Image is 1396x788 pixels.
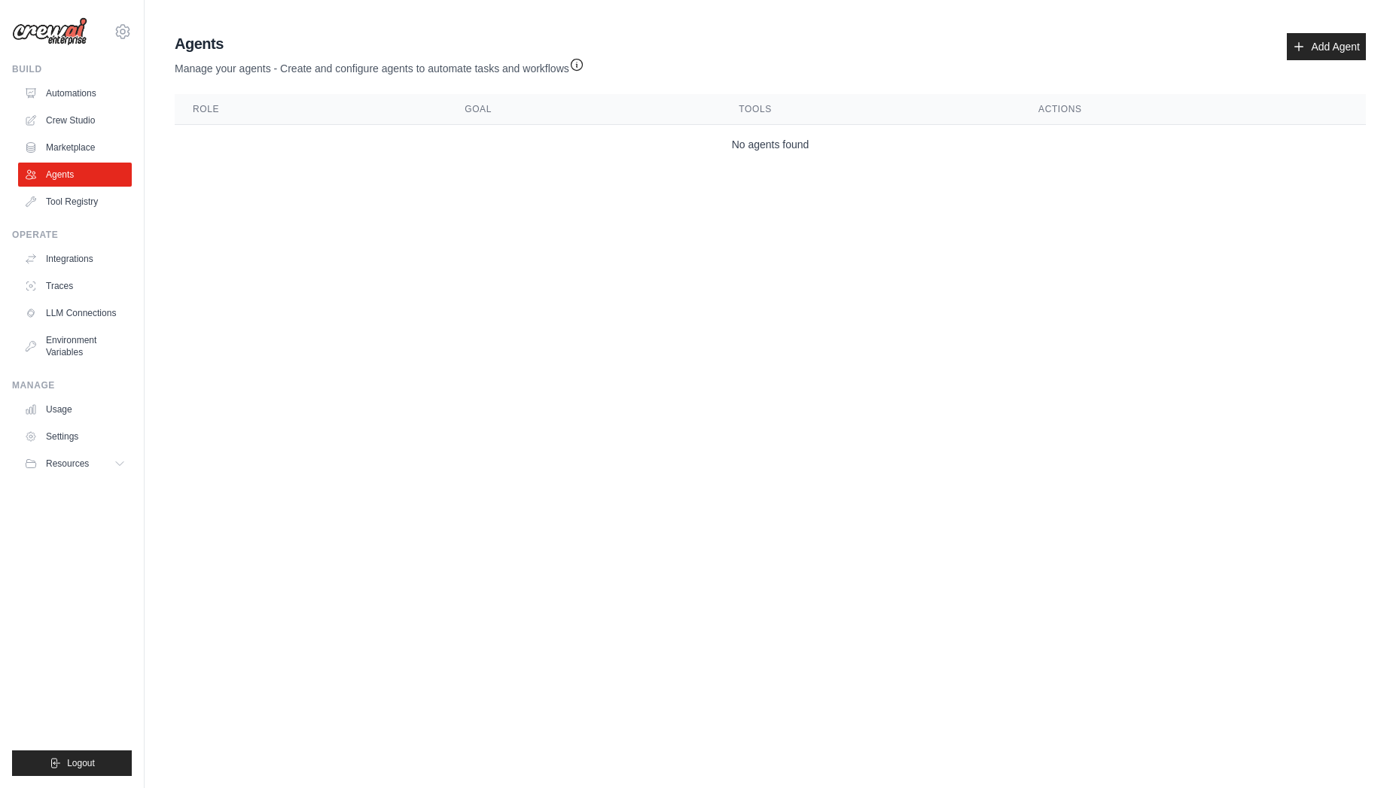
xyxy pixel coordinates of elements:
[18,163,132,187] a: Agents
[67,757,95,769] span: Logout
[46,458,89,470] span: Resources
[175,94,447,125] th: Role
[12,63,132,75] div: Build
[18,81,132,105] a: Automations
[12,17,87,46] img: Logo
[18,247,132,271] a: Integrations
[18,424,132,449] a: Settings
[1321,716,1396,788] iframe: Chat Widget
[12,750,132,776] button: Logout
[447,94,721,125] th: Goal
[18,135,132,160] a: Marketplace
[18,452,132,476] button: Resources
[18,397,132,421] a: Usage
[175,54,584,76] p: Manage your agents - Create and configure agents to automate tasks and workflows
[175,33,584,54] h2: Agents
[18,301,132,325] a: LLM Connections
[18,190,132,214] a: Tool Registry
[18,108,132,132] a: Crew Studio
[12,229,132,241] div: Operate
[18,328,132,364] a: Environment Variables
[721,94,1020,125] th: Tools
[1020,94,1366,125] th: Actions
[175,125,1366,165] td: No agents found
[18,274,132,298] a: Traces
[1287,33,1366,60] a: Add Agent
[12,379,132,391] div: Manage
